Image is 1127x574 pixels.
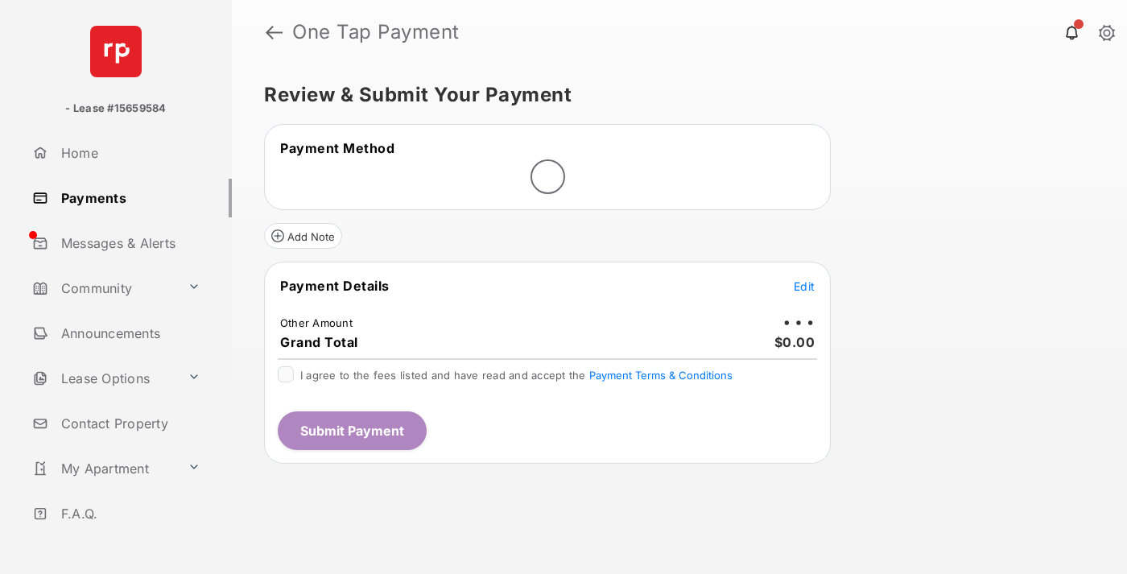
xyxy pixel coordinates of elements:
a: My Apartment [26,449,181,488]
span: Payment Details [280,278,390,294]
button: Submit Payment [278,411,427,450]
a: Contact Property [26,404,232,443]
td: Other Amount [279,316,353,330]
a: Community [26,269,181,308]
a: Home [26,134,232,172]
p: - Lease #15659584 [65,101,166,117]
span: Grand Total [280,334,358,350]
a: F.A.Q. [26,494,232,533]
span: $0.00 [774,334,815,350]
button: Edit [794,278,815,294]
a: Lease Options [26,359,181,398]
a: Payments [26,179,232,217]
h5: Review & Submit Your Payment [264,85,1082,105]
span: Edit [794,279,815,293]
button: I agree to the fees listed and have read and accept the [589,369,733,382]
span: Payment Method [280,140,394,156]
strong: One Tap Payment [292,23,460,42]
span: I agree to the fees listed and have read and accept the [300,369,733,382]
a: Messages & Alerts [26,224,232,262]
a: Announcements [26,314,232,353]
button: Add Note [264,223,342,249]
img: svg+xml;base64,PHN2ZyB4bWxucz0iaHR0cDovL3d3dy53My5vcmcvMjAwMC9zdmciIHdpZHRoPSI2NCIgaGVpZ2h0PSI2NC... [90,26,142,77]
